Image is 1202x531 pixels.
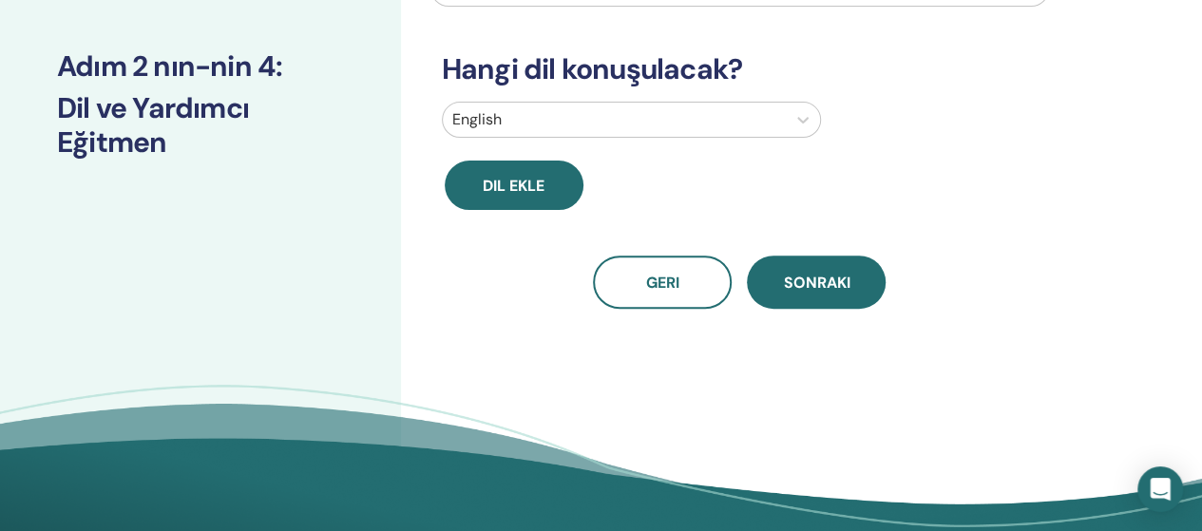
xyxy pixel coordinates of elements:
span: Geri [646,273,679,293]
h3: Hangi dil konuşulacak? [430,52,1049,86]
button: Geri [593,256,732,309]
span: Dil ekle [483,176,544,196]
h3: Adım 2 nın-nin 4 : [57,49,344,84]
button: Dil ekle [445,161,583,210]
button: Sonraki [747,256,886,309]
h3: Dil ve Yardımcı Eğitmen [57,91,344,160]
div: Open Intercom Messenger [1137,466,1183,512]
span: Sonraki [783,273,849,293]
